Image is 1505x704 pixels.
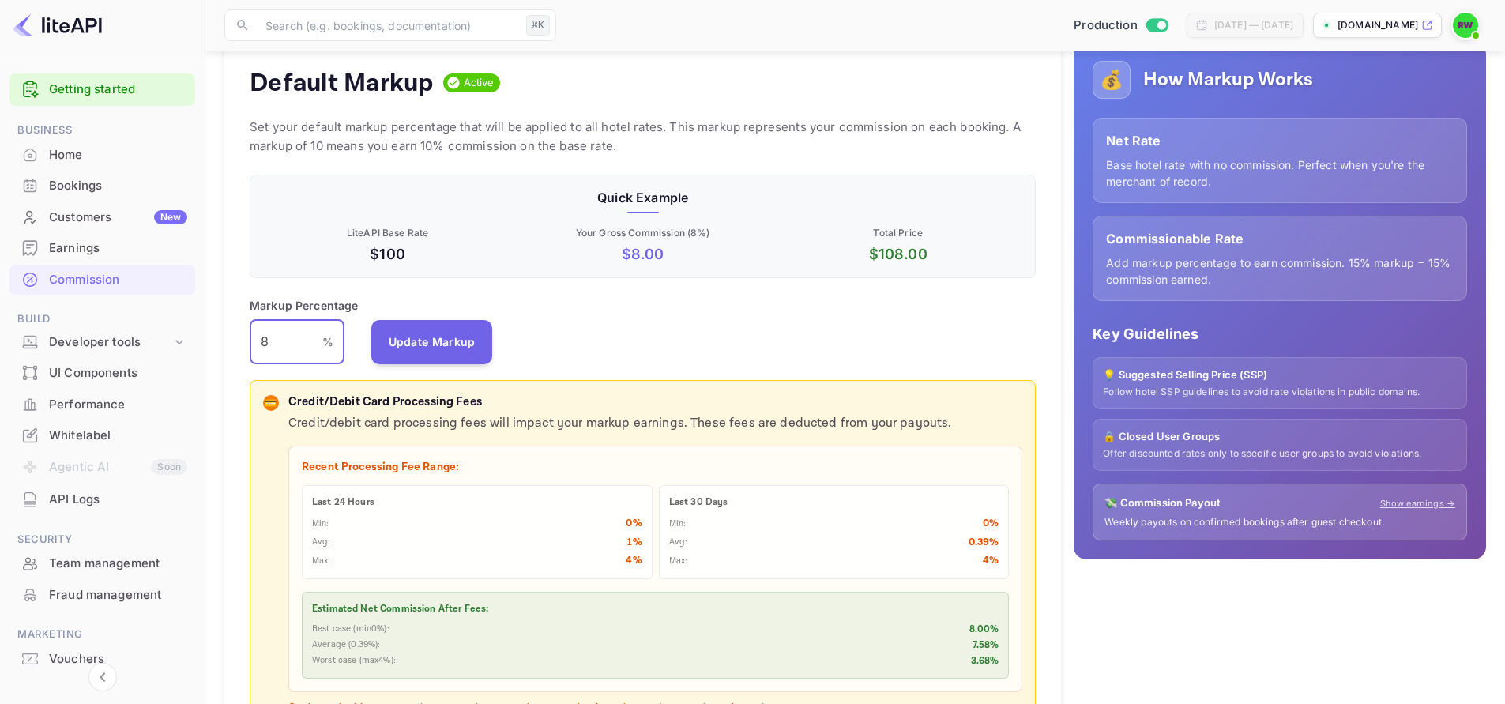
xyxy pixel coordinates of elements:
p: 💳 [265,396,277,410]
p: 💸 Commission Payout [1104,495,1221,511]
a: Performance [9,390,195,419]
a: Getting started [49,81,187,99]
p: Max: [669,555,688,568]
p: Average ( 0.39 %): [312,638,380,652]
p: Key Guidelines [1093,323,1467,344]
p: Min: [312,518,329,531]
div: Earnings [49,239,187,258]
a: Team management [9,548,195,578]
a: Fraud management [9,580,195,609]
p: LiteAPI Base Rate [263,226,512,240]
a: API Logs [9,484,195,514]
div: Fraud management [9,580,195,611]
div: Developer tools [49,333,171,352]
p: 1 % [627,535,642,551]
a: UI Components [9,358,195,387]
div: Performance [9,390,195,420]
p: Commissionable Rate [1106,229,1454,248]
div: Whitelabel [9,420,195,451]
input: 0 [250,320,322,364]
p: Weekly payouts on confirmed bookings after guest checkout. [1104,516,1455,529]
p: $ 8.00 [518,243,767,265]
a: CustomersNew [9,202,195,232]
p: Estimated Net Commission After Fees: [312,602,999,616]
p: 4 % [983,553,999,569]
p: 8.00 % [969,623,999,637]
h5: How Markup Works [1143,67,1313,92]
div: Commission [9,265,195,296]
p: Worst case (max 4 %): [312,654,396,668]
span: Production [1074,17,1138,35]
p: Offer discounted rates only to specific user groups to avoid violations. [1103,447,1457,461]
span: Build [9,311,195,328]
p: Follow hotel SSP guidelines to avoid rate violations in public domains. [1103,386,1457,399]
span: Active [457,75,501,91]
div: Bookings [9,171,195,201]
p: 0.39 % [969,535,999,551]
p: 🔒 Closed User Groups [1103,429,1457,445]
img: LiteAPI logo [13,13,102,38]
div: [DATE] — [DATE] [1214,18,1293,32]
p: Recent Processing Fee Range: [302,459,1009,476]
p: Last 30 Days [669,495,999,510]
p: 4 % [626,553,642,569]
button: Update Markup [371,320,493,364]
p: 7.58 % [973,638,999,653]
button: Collapse navigation [88,663,117,691]
span: Security [9,531,195,548]
p: Avg: [312,536,331,549]
div: Performance [49,396,187,414]
span: Marketing [9,626,195,643]
div: Getting started [9,73,195,106]
p: Total Price [773,226,1022,240]
div: UI Components [49,364,187,382]
p: Set your default markup percentage that will be applied to all hotel rates. This markup represent... [250,118,1036,156]
p: Credit/debit card processing fees will impact your markup earnings. These fees are deducted from ... [288,414,1022,433]
p: 💰 [1100,66,1123,94]
p: $100 [263,243,512,265]
p: Credit/Debit Card Processing Fees [288,393,1022,412]
div: Switch to Sandbox mode [1067,17,1174,35]
div: Whitelabel [49,427,187,445]
p: 0 % [626,516,642,532]
p: Quick Example [263,188,1022,207]
input: Search (e.g. bookings, documentation) [256,9,520,41]
div: Commission [49,271,187,289]
p: Markup Percentage [250,297,359,314]
div: Team management [49,555,187,573]
div: API Logs [9,484,195,515]
p: Your Gross Commission ( 8 %) [518,226,767,240]
img: Royal Air Maroc WL [1453,13,1478,38]
div: CustomersNew [9,202,195,233]
div: Fraud management [49,586,187,604]
p: Avg: [669,536,688,549]
p: Net Rate [1106,131,1454,150]
div: Earnings [9,233,195,264]
p: 0 % [983,516,999,532]
p: Last 24 Hours [312,495,642,510]
a: Earnings [9,233,195,262]
h4: Default Markup [250,67,434,99]
div: New [154,210,187,224]
div: ⌘K [526,15,550,36]
div: Home [9,140,195,171]
p: Max: [312,555,331,568]
p: 3.68 % [971,654,999,668]
a: Vouchers [9,644,195,673]
p: Min: [669,518,687,531]
div: API Logs [49,491,187,509]
p: $ 108.00 [773,243,1022,265]
a: Commission [9,265,195,294]
div: Home [49,146,187,164]
div: Developer tools [9,329,195,356]
div: Vouchers [9,644,195,675]
a: Whitelabel [9,420,195,450]
div: Bookings [49,177,187,195]
a: Home [9,140,195,169]
div: Vouchers [49,650,187,668]
p: Add markup percentage to earn commission. 15% markup = 15% commission earned. [1106,254,1454,288]
span: Business [9,122,195,139]
a: Show earnings → [1380,497,1455,510]
p: 💡 Suggested Selling Price (SSP) [1103,367,1457,383]
div: UI Components [9,358,195,389]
